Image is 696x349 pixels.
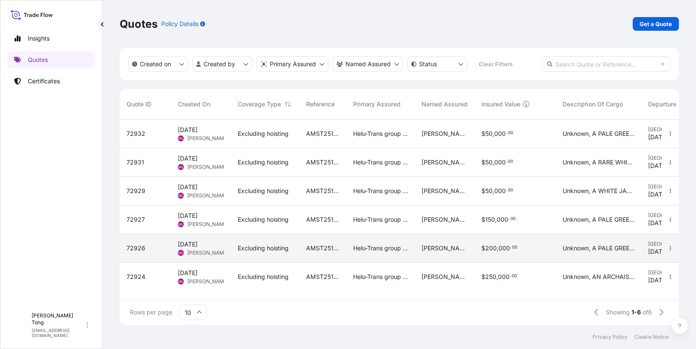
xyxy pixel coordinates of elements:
span: Excluding hoisting [238,215,289,224]
span: Unknown, A PALE GREEN AND RUSSET JADE'ELEPHANT AND BOY' GROUP 17th/18thcentury [563,129,634,138]
span: [DATE] [178,240,198,249]
input: Search Quote or Reference... [542,56,670,72]
button: certificateStatus Filter options [407,56,467,72]
span: Helu-Trans group of companies and their subsidiaries [353,215,408,224]
span: [PERSON_NAME] [422,158,468,167]
span: [DATE] [648,247,668,256]
span: 150 [485,217,495,223]
a: Cookie Notice [634,334,669,340]
span: [DATE] [648,276,668,284]
span: [DATE] [178,183,198,191]
span: WL [178,134,184,143]
span: [PERSON_NAME] [187,135,229,142]
span: 000 [497,217,508,223]
p: Status [419,60,437,68]
span: $ [481,188,485,194]
span: Unknown, A PALE GREEN JADE CARVING OF ASAMPAN AND FIGURES [563,215,634,224]
span: 50 [485,159,493,165]
span: 72929 [127,187,145,195]
span: [PERSON_NAME] [187,278,229,285]
span: AMST2510622MWMW [306,129,339,138]
a: Quotes [7,51,95,68]
span: , [496,274,498,280]
span: of 6 [643,308,652,317]
span: Excluding hoisting [238,187,289,195]
span: Rows per page [130,308,172,317]
p: Policy Details [161,20,198,28]
p: [PERSON_NAME] Tong [32,312,85,326]
span: 000 [494,188,506,194]
p: Quotes [120,17,158,31]
span: . [510,246,512,249]
p: Insights [28,34,50,43]
span: $ [481,245,485,251]
span: Description Of Cargo [563,100,623,109]
span: Primary Assured [353,100,401,109]
span: WL [178,163,184,171]
span: WL [178,220,184,229]
span: [PERSON_NAME] [187,221,229,228]
span: $ [481,131,485,137]
button: createdOn Filter options [128,56,188,72]
span: Departure [648,100,676,109]
span: [GEOGRAPHIC_DATA] [648,183,694,190]
span: Excluding hoisting [238,273,289,281]
span: [PERSON_NAME] [422,129,468,138]
span: AMST2510622MWMW [306,244,339,252]
span: , [493,188,494,194]
span: Helu-Trans group of companies and their subsidiaries [353,273,408,281]
span: 72927 [127,215,145,224]
span: Unknown, A WHITE JADE CARVING OF AN OX AND BOY [563,187,634,195]
span: Coverage Type [238,100,281,109]
span: Insured Value [481,100,520,109]
span: [DATE] [178,269,198,277]
span: [PERSON_NAME] [187,164,229,170]
span: [PERSON_NAME] [187,192,229,199]
span: [DATE] [648,133,668,141]
p: Created by [203,60,235,68]
span: Unknown, A PALE GREEN JADE OPENWORKPARFUMIER AND GILT-BRONZE COVER AND BASE [563,244,634,252]
span: . [509,217,510,220]
span: [GEOGRAPHIC_DATA] [648,212,694,219]
span: [DATE] [178,126,198,134]
span: [PERSON_NAME] [422,187,468,195]
p: Certificates [28,77,60,85]
button: Clear Filters [472,57,519,71]
span: 50 [485,188,493,194]
span: Helu-Trans group of companies and their subsidiaries [353,187,408,195]
span: Unknown, A RARE WHITE JADE CARVING OF APHOENIX 18th century(2) [563,158,634,167]
span: , [493,159,494,165]
span: 00 [508,132,513,135]
a: Privacy Policy [593,334,628,340]
span: [DATE] [648,219,668,227]
span: , [497,245,498,251]
span: Reference [306,100,335,109]
p: Primary Assured [270,60,316,68]
a: Certificates [7,73,95,90]
span: 72926 [127,244,145,252]
span: $ [481,159,485,165]
span: 00 [512,275,517,278]
a: Insights [7,30,95,47]
span: 000 [498,274,510,280]
span: [GEOGRAPHIC_DATA] [648,155,694,161]
span: 00 [512,246,517,249]
span: 00 [510,217,516,220]
span: Excluding hoisting [238,244,289,252]
span: [PERSON_NAME] [422,244,468,252]
span: . [506,189,507,192]
span: [PERSON_NAME] [187,249,229,256]
span: . [506,160,507,163]
a: Get a Quote [633,17,679,31]
span: [PERSON_NAME] [422,215,468,224]
span: Named Assured [422,100,468,109]
span: 50 [485,131,493,137]
span: . [506,132,507,135]
span: [GEOGRAPHIC_DATA] [648,126,694,133]
span: WL [178,191,184,200]
span: 00 [508,189,513,192]
span: WL [178,249,184,257]
span: Quote ID [127,100,151,109]
p: Created on [140,60,171,68]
